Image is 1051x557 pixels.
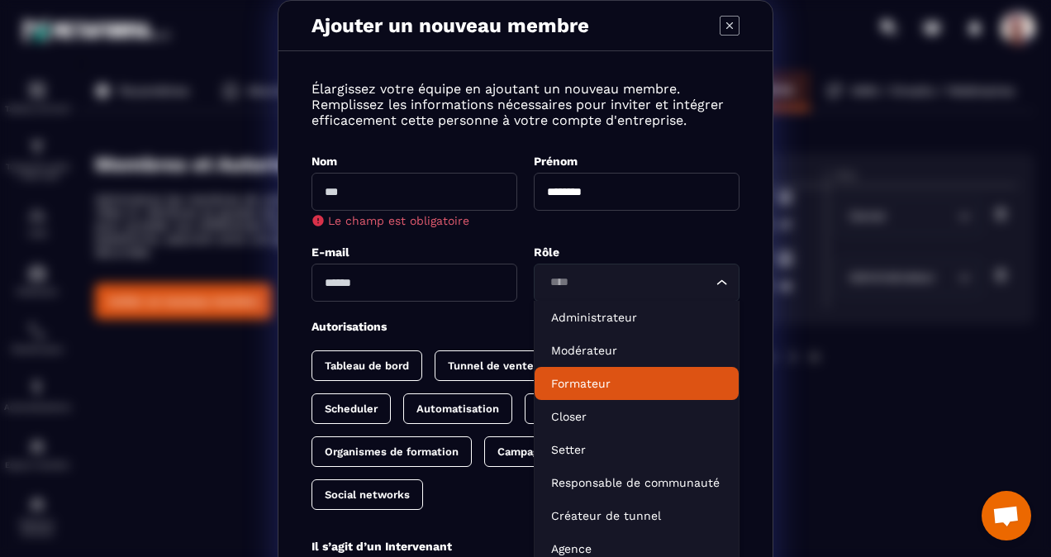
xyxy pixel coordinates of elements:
p: Agence [551,540,722,557]
p: Administrateur [551,309,722,326]
span: Le champ est obligatoire [328,214,469,227]
p: Social networks [325,488,410,501]
p: Tableau de bord [325,359,409,372]
p: Setter [551,441,722,458]
label: Autorisations [311,320,387,333]
p: Campagne e-mailing [497,445,606,458]
p: Tunnel de vente [448,359,534,372]
p: Créateur de tunnel [551,507,722,524]
a: Ouvrir le chat [982,491,1031,540]
p: Élargissez votre équipe en ajoutant un nouveau membre. Remplissez les informations nécessaires po... [311,81,740,128]
label: Nom [311,155,337,168]
p: Automatisation [416,402,499,415]
p: Formateur [551,375,722,392]
label: Prénom [534,155,578,168]
input: Search for option [545,274,712,292]
p: Responsable de communauté [551,474,722,491]
div: Search for option [534,264,740,302]
p: Organismes de formation [325,445,459,458]
p: Closer [551,408,722,425]
p: Modérateur [551,342,722,359]
label: E-mail [311,245,350,259]
label: Rôle [534,245,559,259]
p: Il s’agit d’un Intervenant [311,540,452,553]
p: Scheduler [325,402,378,415]
p: Ajouter un nouveau membre [311,14,589,37]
